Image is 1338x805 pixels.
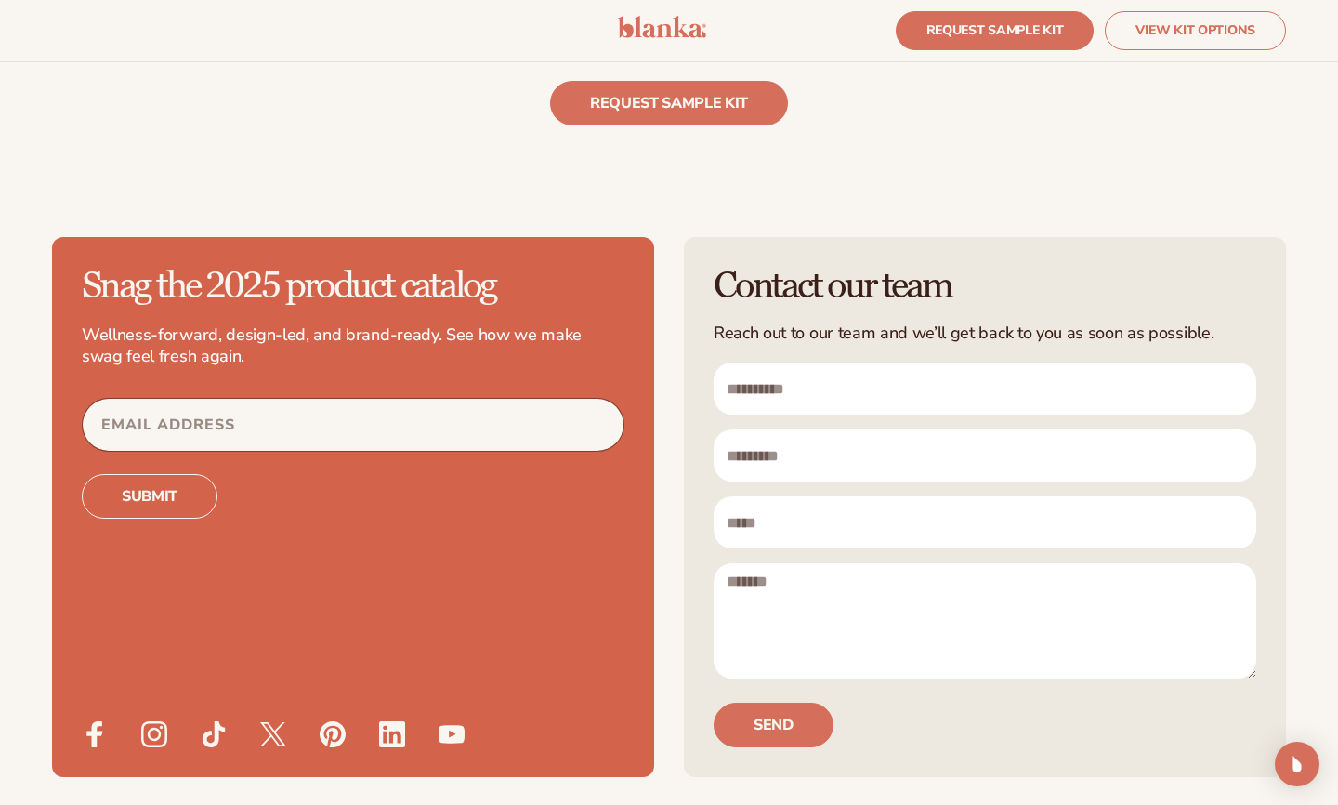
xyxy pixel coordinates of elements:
p: Reach out to our team and we’ll get back to you as soon as possible. [714,323,1256,344]
a: REQUEST SAMPLE KIT [550,81,788,125]
a: REQUEST SAMPLE KIT [896,11,1095,50]
a: logo [618,16,706,46]
button: Subscribe [82,474,217,519]
h2: Contact our team [714,267,1256,306]
img: logo [618,16,706,38]
div: Open Intercom Messenger [1275,742,1319,786]
h2: Snag the 2025 product catalog [82,267,624,306]
a: VIEW KIT OPTIONS [1105,11,1286,50]
button: Send [714,703,833,747]
p: Wellness-forward, design-led, and brand-ready. See how we make swag feel fresh again. [82,324,624,368]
